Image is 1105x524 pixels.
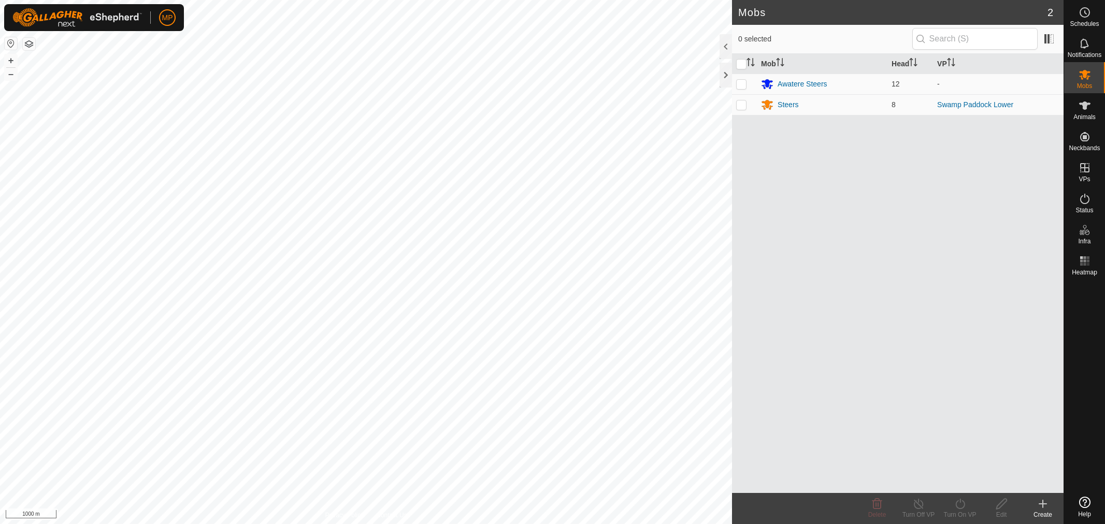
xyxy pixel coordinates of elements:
td: - [933,74,1064,94]
a: Contact Us [376,511,407,520]
span: 8 [892,100,896,109]
p-sorticon: Activate to sort [909,60,917,68]
span: Infra [1078,238,1090,244]
span: MP [162,12,173,23]
span: Delete [868,511,886,518]
div: Edit [981,510,1022,519]
th: Mob [757,54,887,74]
th: VP [933,54,1064,74]
div: Turn Off VP [898,510,939,519]
span: 0 selected [738,34,912,45]
span: Animals [1073,114,1096,120]
span: VPs [1079,176,1090,182]
button: Map Layers [23,38,35,50]
p-sorticon: Activate to sort [776,60,784,68]
a: Privacy Policy [325,511,364,520]
button: Reset Map [5,37,17,50]
input: Search (S) [912,28,1038,50]
div: Turn On VP [939,510,981,519]
button: – [5,68,17,80]
th: Head [887,54,933,74]
span: Mobs [1077,83,1092,89]
a: Help [1064,492,1105,521]
span: Notifications [1068,52,1101,58]
span: Status [1075,207,1093,213]
div: Steers [778,99,798,110]
span: 2 [1047,5,1053,20]
div: Awatere Steers [778,79,827,90]
p-sorticon: Activate to sort [947,60,955,68]
button: + [5,54,17,67]
span: 12 [892,80,900,88]
p-sorticon: Activate to sort [747,60,755,68]
span: Heatmap [1072,269,1097,275]
div: Create [1022,510,1064,519]
h2: Mobs [738,6,1047,19]
span: Help [1078,511,1091,517]
span: Schedules [1070,21,1099,27]
img: Gallagher Logo [12,8,142,27]
a: Swamp Paddock Lower [937,100,1013,109]
span: Neckbands [1069,145,1100,151]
